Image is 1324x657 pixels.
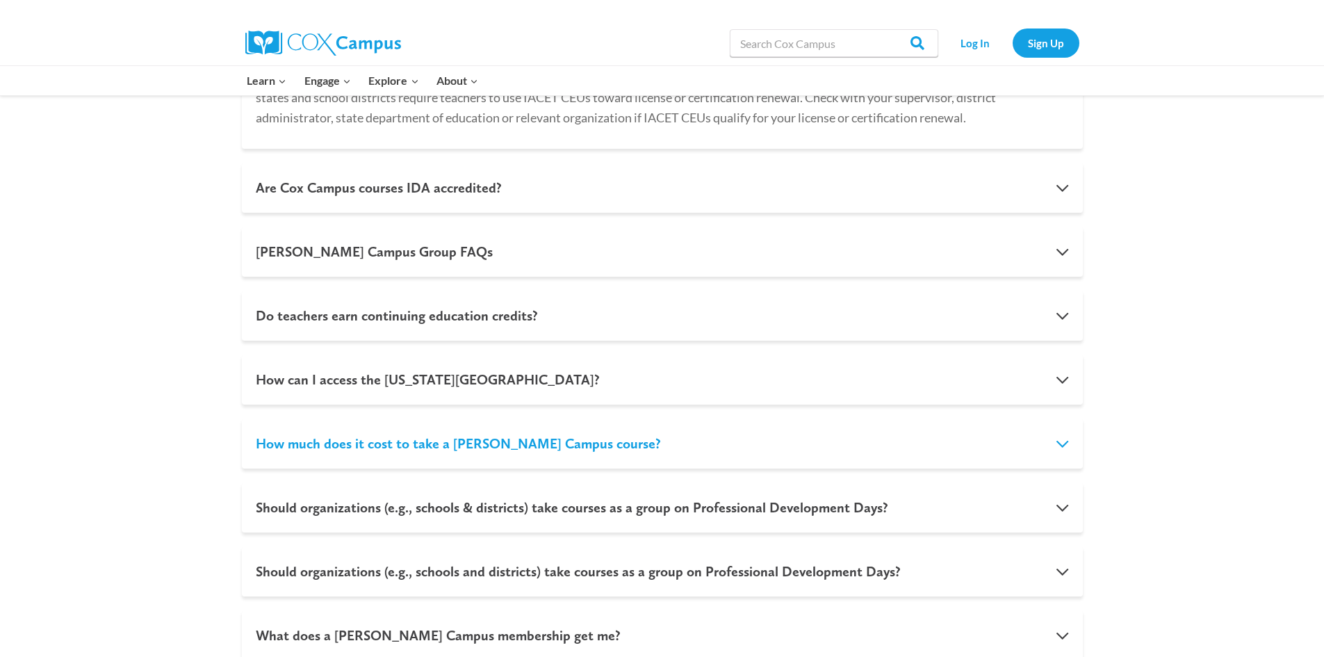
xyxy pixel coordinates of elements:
a: Log In [945,29,1006,57]
button: Child menu of Engage [295,66,360,95]
button: [PERSON_NAME] Campus Group FAQs [242,227,1083,277]
a: Sign Up [1013,29,1079,57]
button: Do teachers earn continuing education credits? [242,291,1083,341]
img: Cox Campus [245,31,401,56]
button: Child menu of Explore [360,66,428,95]
button: Are Cox Campus courses IDA accredited? [242,163,1083,213]
nav: Secondary Navigation [945,29,1079,57]
button: How much does it cost to take a [PERSON_NAME] Campus course? [242,419,1083,469]
button: How can I access the [US_STATE][GEOGRAPHIC_DATA]? [242,355,1083,405]
button: Child menu of Learn [238,66,296,95]
button: Should organizations (e.g., schools and districts) take courses as a group on Professional Develo... [242,546,1083,597]
button: Child menu of About [427,66,487,95]
nav: Primary Navigation [238,66,487,95]
input: Search Cox Campus [730,29,938,57]
button: Should organizations (e.g., schools & districts) take courses as a group on Professional Developm... [242,482,1083,533]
